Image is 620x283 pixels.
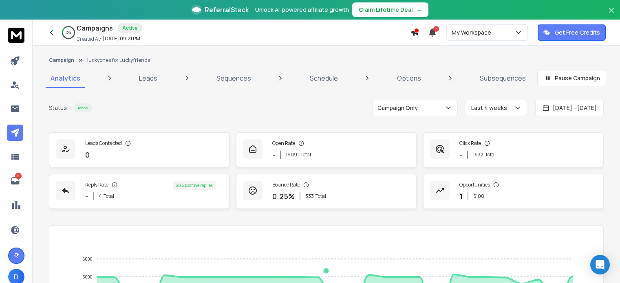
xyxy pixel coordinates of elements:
a: Options [392,68,426,88]
div: Active [73,103,92,112]
p: - [85,191,88,202]
a: Subsequences [475,68,531,88]
p: Unlock AI-powered affiliate growth [255,6,349,14]
p: 0.25 % [272,191,295,202]
span: 4 [99,193,102,200]
a: Analytics [46,68,85,88]
a: Sequences [212,68,256,88]
p: [DATE] 09:21 PM [103,35,140,42]
span: 5 [433,26,439,32]
span: 333 [305,193,314,200]
p: - [272,149,275,160]
button: Close banner [606,5,617,24]
p: Subsequences [480,73,526,83]
p: Campaign Only [377,104,421,112]
a: 6 [7,173,23,189]
p: Leads Contacted [85,140,122,147]
span: 16091 [286,151,299,158]
p: 6 [15,173,22,179]
span: Total [104,193,114,200]
button: Get Free Credits [538,24,606,41]
p: Get Free Credits [555,29,600,37]
span: ReferralStack [205,5,249,15]
p: 16 % [66,30,71,35]
button: Claim Lifetime Deal→ [352,2,428,17]
p: Open Rate [272,140,295,147]
p: Opportunities [459,182,490,188]
p: $ 100 [473,193,484,200]
a: Bounce Rate0.25%333Total [236,174,417,209]
p: Reply Rate [85,182,108,188]
button: [DATE] - [DATE] [535,100,604,116]
a: Leads [134,68,162,88]
a: Leads Contacted0 [49,132,229,167]
a: Reply Rate-4Total25% positive replies [49,174,229,209]
div: Open Intercom Messenger [590,255,610,274]
span: → [416,6,422,14]
p: Schedule [310,73,338,83]
tspan: 6000 [83,257,93,261]
span: Total [485,151,496,158]
div: Active [118,23,142,33]
h1: Campaigns [77,23,113,33]
p: Status: [49,104,68,112]
span: 1632 [473,151,483,158]
p: Sequences [216,73,251,83]
p: luckyones for Luckyfriends [87,57,150,64]
span: Total [316,193,326,200]
p: Click Rate [459,140,481,147]
p: Leads [139,73,157,83]
a: Click Rate-1632Total [423,132,604,167]
a: Schedule [305,68,343,88]
tspan: 5000 [83,274,93,279]
span: Total [300,151,311,158]
p: 0 [85,149,90,160]
button: Campaign [49,57,74,64]
p: - [459,149,462,160]
button: Pause Campaign [537,70,607,86]
p: My Workspace [452,29,494,37]
p: Bounce Rate [272,182,300,188]
p: Options [397,73,421,83]
p: Created At: [77,36,101,42]
p: Analytics [51,73,80,83]
a: Open Rate-16091Total [236,132,417,167]
p: 1 [459,191,463,202]
a: Opportunities1$100 [423,174,604,209]
p: Last 4 weeks [471,104,510,112]
div: 25 % positive replies [173,181,216,190]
